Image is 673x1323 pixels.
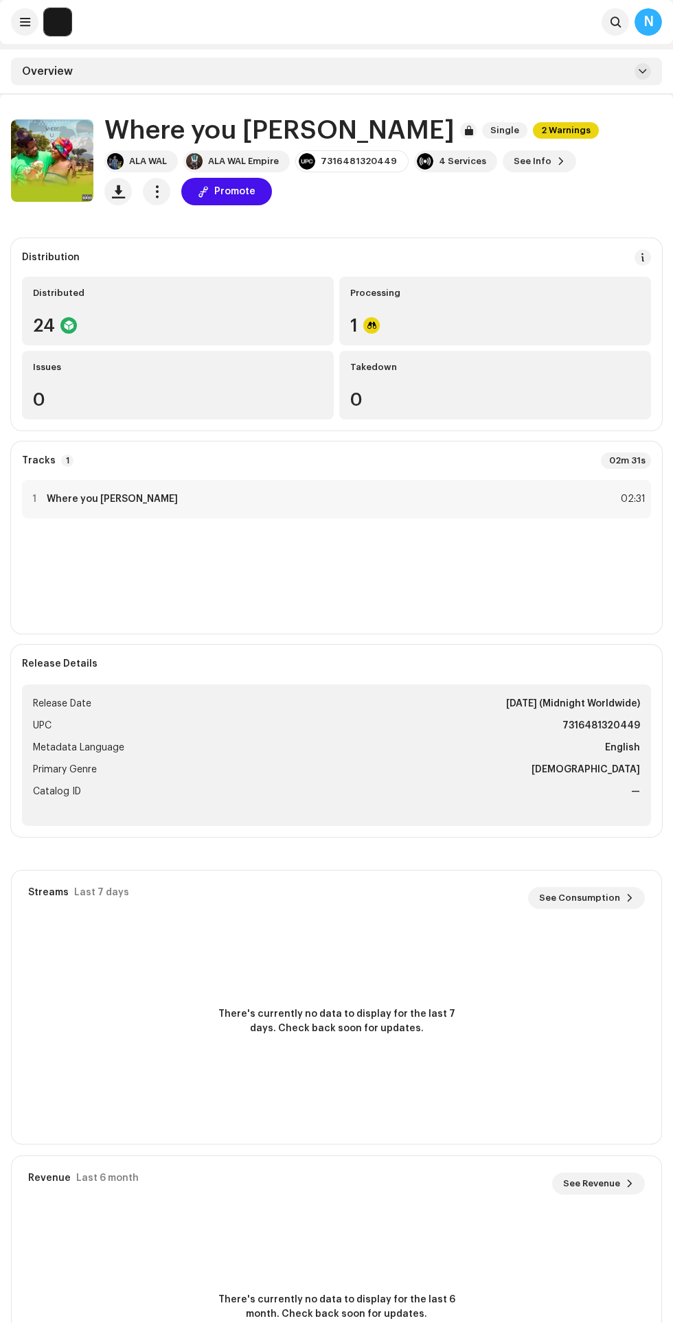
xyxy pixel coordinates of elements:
strong: [DATE] (Midnight Worldwide) [506,695,640,712]
img: 850d226f-e4e0-4851-9bc9-09343e2d23b5 [107,153,124,170]
span: There's currently no data to display for the last 7 days. Check back soon for updates. [213,1007,460,1036]
div: Distributed [33,288,323,299]
img: 9662b5a8-7eb8-47b2-9d68-178670515760 [11,119,93,202]
div: ALA WAL [129,156,167,167]
div: Revenue [28,1173,71,1184]
span: Single [482,122,527,139]
div: Distribution [22,252,80,263]
div: Last 6 month [76,1173,139,1184]
div: 4 Services [439,156,486,167]
div: Streams [28,887,69,898]
img: b5b94426-f088-4684-8680-3ae52a77bf98 [186,153,203,170]
div: Takedown [350,362,640,373]
div: ALA WAL Empire [208,156,279,167]
span: Catalog ID [33,783,81,800]
span: UPC [33,717,52,734]
button: See Consumption [528,887,645,909]
span: Metadata Language [33,739,124,756]
strong: English [605,739,640,756]
span: Primary Genre [33,761,97,778]
span: 2 Warnings [533,122,599,139]
button: See Revenue [552,1173,645,1195]
div: 02:31 [615,491,646,507]
span: Overview [22,66,73,77]
span: See Revenue [563,1170,620,1197]
img: 1c16f3de-5afb-4452-805d-3f3454e20b1b [44,8,71,36]
span: Release Date [33,695,91,712]
span: See Consumption [539,884,620,912]
p-badge: 1 [61,455,73,467]
div: Last 7 days [74,887,129,898]
div: N [635,8,662,36]
strong: [DEMOGRAPHIC_DATA] [532,761,640,778]
div: Issues [33,362,323,373]
strong: — [631,783,640,800]
button: Promote [181,178,272,205]
button: See Info [503,150,576,172]
strong: Tracks [22,455,56,466]
strong: Where you [PERSON_NAME] [47,494,178,505]
strong: 7316481320449 [562,717,640,734]
span: There's currently no data to display for the last 6 month. Check back soon for updates. [213,1293,460,1322]
div: Processing [350,288,640,299]
h1: Where you [PERSON_NAME] [104,116,455,145]
div: 7316481320449 [321,156,397,167]
strong: Release Details [22,658,98,669]
span: See Info [514,148,551,175]
div: 02m 31s [601,452,651,469]
span: Promote [214,178,255,205]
